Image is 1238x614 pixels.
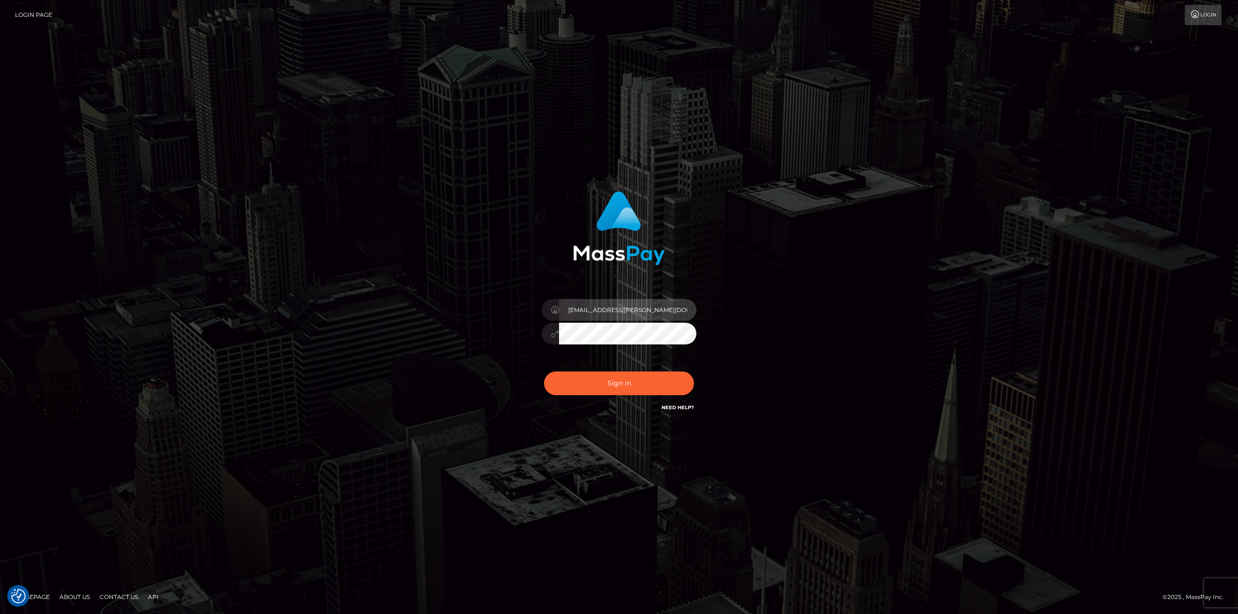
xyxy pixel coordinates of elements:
[96,589,142,604] a: Contact Us
[11,589,26,603] img: Revisit consent button
[11,589,54,604] a: Homepage
[56,589,94,604] a: About Us
[662,404,694,411] a: Need Help?
[1185,5,1222,25] a: Login
[559,299,696,321] input: Username...
[544,371,694,395] button: Sign in
[11,589,26,603] button: Consent Preferences
[1163,592,1231,602] div: © 2025 , MassPay Inc.
[15,5,52,25] a: Login Page
[144,589,162,604] a: API
[573,191,665,265] img: MassPay Login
